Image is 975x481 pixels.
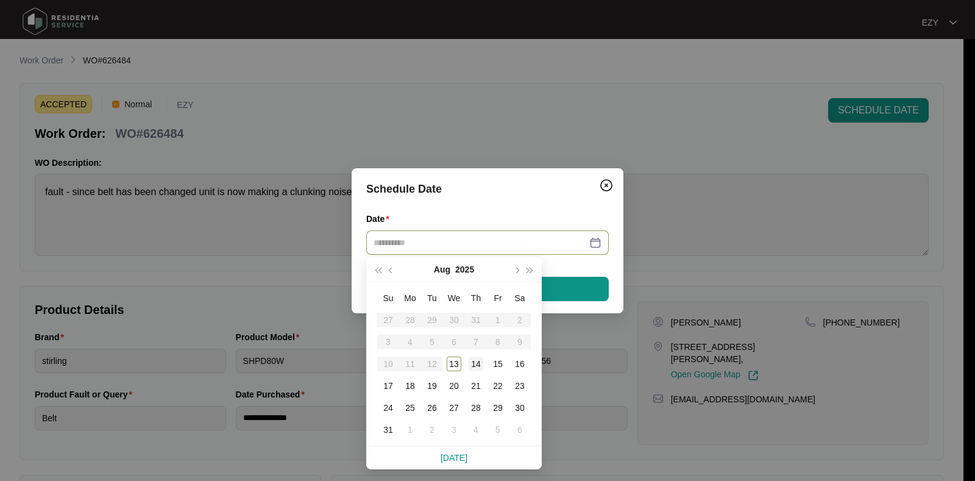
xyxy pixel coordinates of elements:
[425,379,439,393] div: 19
[469,401,483,415] div: 28
[469,422,483,437] div: 4
[509,353,531,375] td: 2025-08-16
[447,401,461,415] div: 27
[455,257,474,282] button: 2025
[487,397,509,419] td: 2025-08-29
[465,287,487,309] th: Th
[443,375,465,397] td: 2025-08-20
[421,397,443,419] td: 2025-08-26
[421,287,443,309] th: Tu
[491,422,505,437] div: 5
[487,419,509,441] td: 2025-09-05
[381,379,395,393] div: 17
[469,379,483,393] div: 21
[512,401,527,415] div: 30
[509,419,531,441] td: 2025-09-06
[366,180,609,198] div: Schedule Date
[403,379,417,393] div: 18
[509,397,531,419] td: 2025-08-30
[377,397,399,419] td: 2025-08-24
[512,357,527,371] div: 16
[399,397,421,419] td: 2025-08-25
[421,419,443,441] td: 2025-09-02
[443,419,465,441] td: 2025-09-03
[447,357,461,371] div: 13
[465,419,487,441] td: 2025-09-04
[491,379,505,393] div: 22
[487,353,509,375] td: 2025-08-15
[403,422,417,437] div: 1
[377,419,399,441] td: 2025-08-31
[509,375,531,397] td: 2025-08-23
[377,287,399,309] th: Su
[366,213,394,225] label: Date
[491,401,505,415] div: 29
[509,287,531,309] th: Sa
[599,178,614,193] img: closeCircle
[381,401,395,415] div: 24
[425,422,439,437] div: 2
[487,375,509,397] td: 2025-08-22
[491,357,505,371] div: 15
[447,422,461,437] div: 3
[421,375,443,397] td: 2025-08-19
[465,353,487,375] td: 2025-08-14
[399,287,421,309] th: Mo
[443,287,465,309] th: We
[381,422,395,437] div: 31
[597,176,616,195] button: Close
[399,419,421,441] td: 2025-09-01
[434,257,450,282] button: Aug
[399,375,421,397] td: 2025-08-18
[425,401,439,415] div: 26
[469,357,483,371] div: 14
[487,287,509,309] th: Fr
[465,375,487,397] td: 2025-08-21
[443,397,465,419] td: 2025-08-27
[374,236,587,249] input: Date
[465,397,487,419] td: 2025-08-28
[447,379,461,393] div: 20
[441,453,467,463] a: [DATE]
[377,375,399,397] td: 2025-08-17
[512,379,527,393] div: 23
[512,422,527,437] div: 6
[403,401,417,415] div: 25
[443,353,465,375] td: 2025-08-13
